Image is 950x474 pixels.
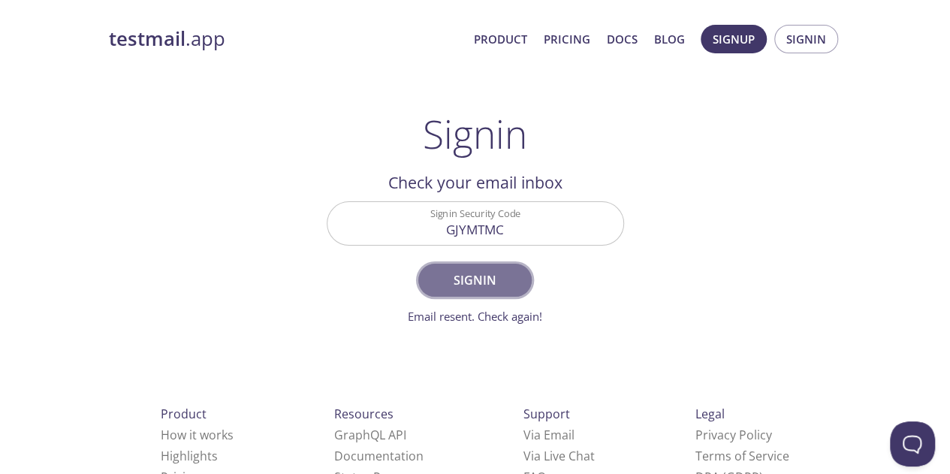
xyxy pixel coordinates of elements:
h2: Check your email inbox [327,170,624,195]
iframe: Help Scout Beacon - Open [890,421,935,466]
a: testmail.app [109,26,462,52]
a: Terms of Service [695,448,789,464]
a: Pricing [544,29,590,49]
a: Via Live Chat [523,448,595,464]
span: Resources [334,406,394,422]
a: Via Email [523,427,575,443]
span: Legal [695,406,725,422]
a: Highlights [161,448,218,464]
button: Signup [701,25,767,53]
a: Product [474,29,527,49]
span: Product [161,406,207,422]
a: Docs [607,29,638,49]
span: Support [523,406,570,422]
a: Privacy Policy [695,427,772,443]
span: Signup [713,29,755,49]
h1: Signin [423,111,527,156]
button: Signin [774,25,838,53]
a: Documentation [334,448,424,464]
a: How it works [161,427,234,443]
span: Signin [435,270,514,291]
strong: testmail [109,26,185,52]
a: Email resent. Check again! [408,309,542,324]
a: GraphQL API [334,427,406,443]
a: Blog [654,29,685,49]
span: Signin [786,29,826,49]
button: Signin [418,264,531,297]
